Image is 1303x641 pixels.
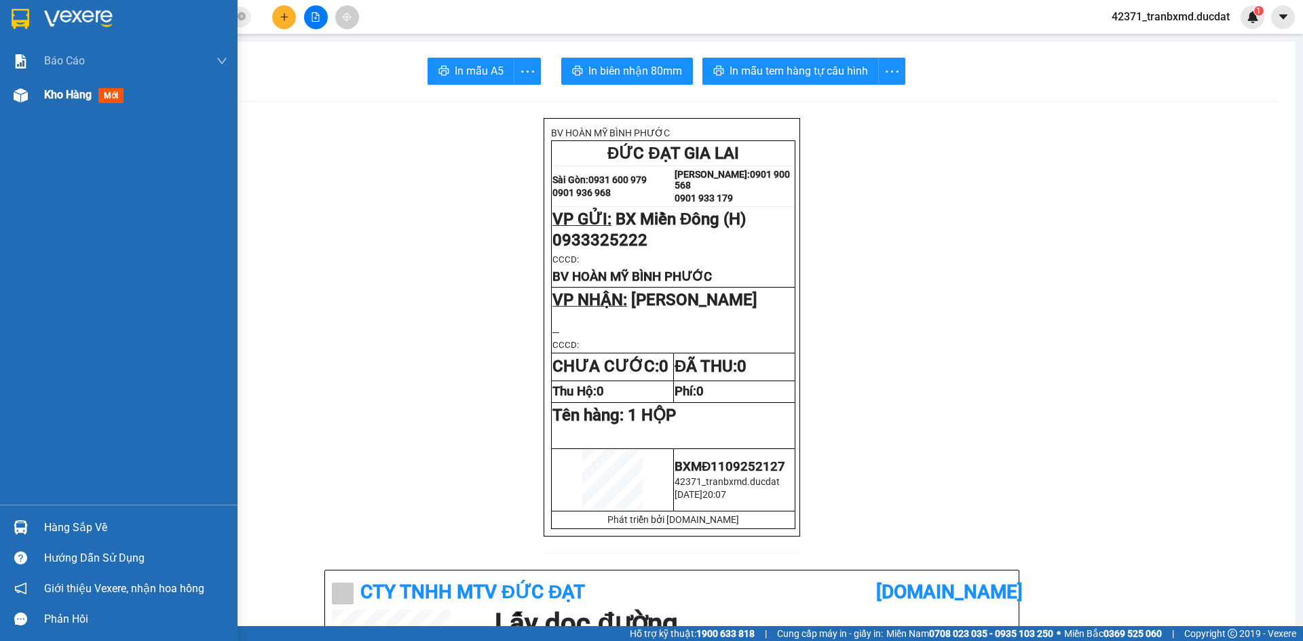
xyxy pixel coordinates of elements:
span: ⚪️ [1057,631,1061,636]
span: aim [342,12,352,22]
span: Cung cấp máy in - giấy in: [777,626,883,641]
span: down [216,56,227,66]
span: BX Miền Đông (H) [616,210,746,229]
span: close-circle [238,11,246,24]
span: Miền Nam [886,626,1053,641]
img: solution-icon [14,54,28,69]
span: 20:07 [702,489,726,500]
span: 1 HỘP [628,406,676,425]
span: BV HOÀN MỸ BÌNH PHƯỚC [7,9,126,20]
strong: ĐÃ THU: [675,357,747,376]
span: Miền Bắc [1064,626,1162,641]
span: [DATE] [675,489,702,500]
strong: 0901 933 179 [79,79,146,92]
button: aim [335,5,359,29]
b: [DOMAIN_NAME] [876,581,1023,603]
span: plus [280,12,289,22]
button: printerIn mẫu A5 [428,58,514,85]
span: notification [14,582,27,595]
span: CCCD: [552,254,579,265]
span: Hỗ trợ kỹ thuật: [630,626,755,641]
td: Phát triển bởi [DOMAIN_NAME] [552,511,795,528]
span: 0933325222 [552,231,647,250]
strong: 0901 900 568 [79,51,189,77]
span: caret-down [1277,11,1289,23]
span: In mẫu A5 [455,62,504,79]
strong: [PERSON_NAME]: [675,169,750,180]
strong: Sài Gòn: [9,51,50,64]
span: more [879,63,905,80]
span: [PERSON_NAME] [631,290,757,309]
span: ĐỨC ĐẠT GIA LAI [37,26,169,45]
div: Hàng sắp về [44,518,227,538]
span: In mẫu tem hàng tự cấu hình [730,62,868,79]
button: printerIn biên nhận 80mm [561,58,693,85]
span: close-circle [238,12,246,20]
span: BX Miền Đông (H) [9,98,176,136]
span: 0 [659,357,668,376]
span: mới [98,88,124,103]
button: caret-down [1271,5,1295,29]
strong: 0901 936 968 [552,187,611,198]
div: Phản hồi [44,609,227,629]
span: question-circle [14,551,27,564]
strong: 0931 600 979 [588,174,647,185]
span: 42371_tranbxmd.ducdat [675,476,780,487]
h1: Lấy dọc đường [495,610,1005,637]
span: In biên nhận 80mm [588,62,682,79]
span: Kho hàng [44,88,92,101]
span: 0 [737,357,747,376]
b: CTy TNHH MTV ĐỨC ĐẠT [360,581,585,603]
img: icon-new-feature [1247,11,1259,23]
strong: 0901 900 568 [675,169,790,191]
strong: 0931 600 979 [9,51,74,77]
button: plus [272,5,296,29]
img: warehouse-icon [14,520,28,535]
span: copyright [1228,629,1237,638]
span: Tên hàng: [552,406,676,425]
span: VP GỬI: [9,98,68,117]
span: BV HOÀN MỸ BÌNH PHƯỚC [552,269,712,284]
img: logo-vxr [12,9,29,29]
strong: 0708 023 035 - 0935 103 250 [929,628,1053,639]
span: 42371_tranbxmd.ducdat [1101,8,1241,25]
span: VP GỬI: [552,210,611,229]
strong: Thu Hộ: [552,384,604,399]
strong: Sài Gòn: [552,174,588,185]
div: Hướng dẫn sử dụng [44,548,227,568]
span: BV HOÀN MỸ BÌNH PHƯỚC [551,128,670,138]
button: more [514,58,541,85]
span: Giới thiệu Vexere, nhận hoa hồng [44,580,204,597]
span: | [1172,626,1174,641]
span: message [14,613,27,625]
span: printer [438,65,449,78]
strong: 0901 936 968 [9,79,75,92]
sup: 1 [1254,6,1264,16]
span: | [765,626,767,641]
strong: Phí: [675,384,704,399]
span: file-add [311,12,320,22]
span: 0 [597,384,604,399]
span: CCCD: [552,340,579,350]
span: ĐỨC ĐẠT GIA LAI [607,144,739,163]
span: more [514,63,540,80]
strong: 0901 933 179 [675,193,733,203]
strong: [PERSON_NAME]: [79,51,164,64]
span: 0 [696,384,704,399]
strong: CHƯA CƯỚC: [552,357,668,376]
strong: 0369 525 060 [1103,628,1162,639]
button: more [878,58,905,85]
button: file-add [304,5,328,29]
span: 1 [1256,6,1261,16]
span: Báo cáo [44,52,85,69]
span: printer [572,65,583,78]
span: VP NHẬN: [552,290,627,309]
button: printerIn mẫu tem hàng tự cấu hình [702,58,879,85]
span: printer [713,65,724,78]
img: warehouse-icon [14,88,28,102]
strong: 1900 633 818 [696,628,755,639]
span: BXMĐ1109252127 [675,459,785,474]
